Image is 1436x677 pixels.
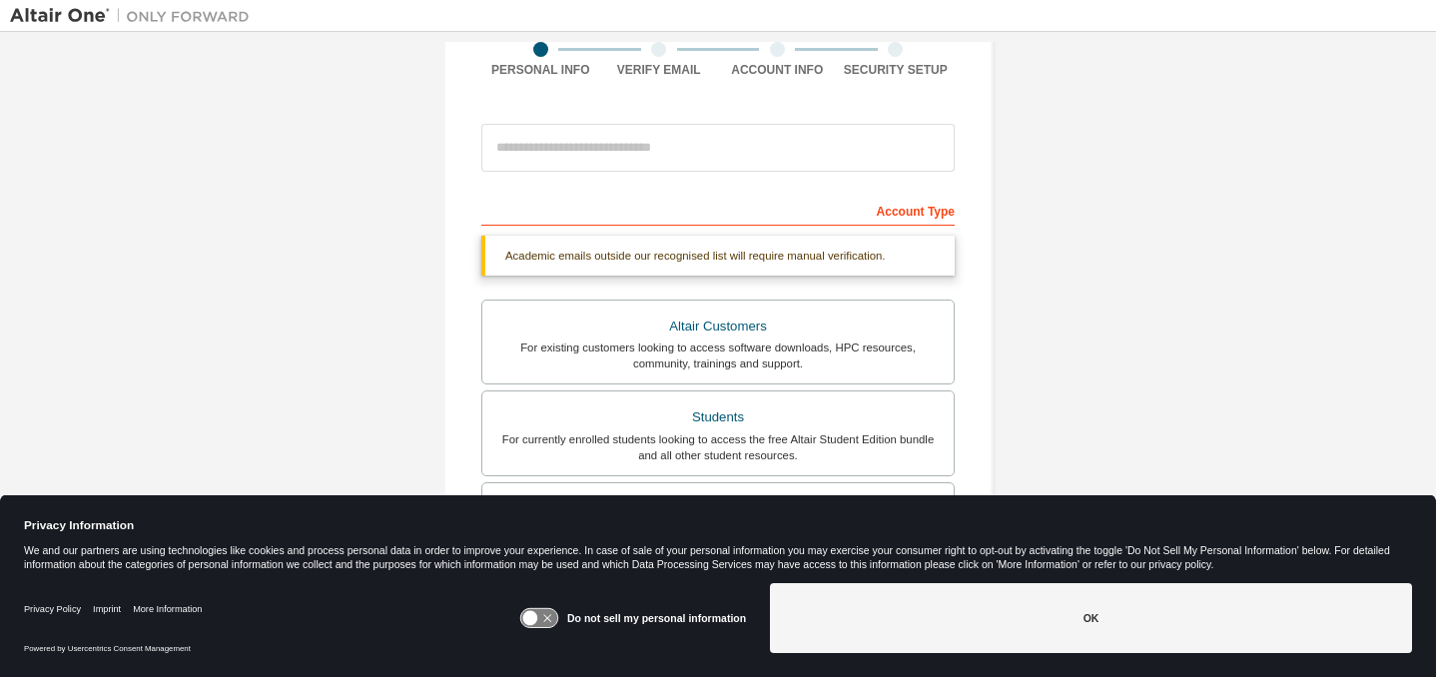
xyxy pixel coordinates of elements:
div: Verify Email [600,62,719,78]
img: Altair One [10,6,260,26]
div: Personal Info [481,62,600,78]
div: Altair Customers [494,313,942,340]
div: Account Info [718,62,837,78]
div: Academic emails outside our recognised list will require manual verification. [481,236,955,276]
div: For currently enrolled students looking to access the free Altair Student Edition bundle and all ... [494,431,942,463]
div: Account Type [481,194,955,226]
div: Students [494,403,942,431]
div: For existing customers looking to access software downloads, HPC resources, community, trainings ... [494,339,942,371]
div: Security Setup [837,62,956,78]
